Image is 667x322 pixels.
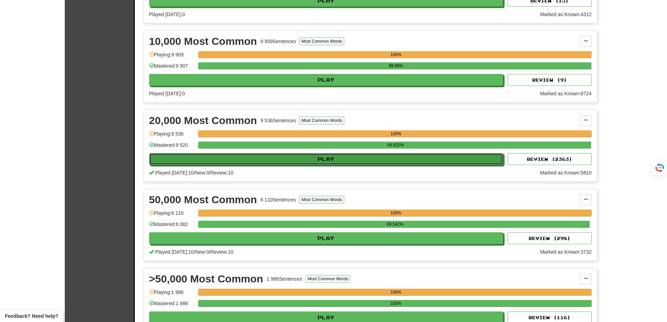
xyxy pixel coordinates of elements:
span: New: 0 [195,249,209,255]
div: 1 986 Sentences [266,275,302,282]
button: Review (9) [508,74,592,86]
span: / [194,249,195,255]
span: Review: 10 [210,249,233,255]
div: 50,000 Most Common [149,194,257,205]
button: Review (2363) [508,153,592,165]
span: Played [DATE]: 10 [155,249,194,255]
div: 100% [200,300,592,307]
span: Played [DATE]: 0 [149,12,185,17]
div: 100% [200,289,592,296]
button: Most Common Words [299,196,344,204]
div: 9 909 Sentences [260,38,296,45]
div: >50,000 Most Common [149,274,263,284]
div: 6 110 Sentences [260,196,296,203]
span: Review: 10 [210,170,233,176]
div: 9 536 Sentences [260,117,296,124]
div: Marked as Known: 5810 [540,169,591,176]
div: Marked as Known: 4312 [540,11,591,18]
div: 10,000 Most Common [149,36,257,47]
button: Most Common Words [306,275,350,283]
div: 100% [200,130,592,137]
button: Most Common Words [299,117,344,124]
div: Marked as Known: 8724 [540,90,591,97]
div: Marked as Known: 3732 [540,248,591,255]
button: Play [149,153,503,165]
div: Playing: 6 110 [149,210,195,221]
div: 20,000 Most Common [149,115,257,126]
span: / [209,249,210,255]
div: Playing: 9 909 [149,51,195,63]
span: Open feedback widget [5,313,58,320]
span: New: 0 [195,170,209,176]
div: Playing: 9 536 [149,130,195,142]
button: Play [149,232,503,244]
button: Play [149,74,503,86]
div: 100% [200,51,592,58]
span: / [194,170,195,176]
div: 99.832% [200,142,591,149]
span: Played [DATE]: 0 [149,91,185,96]
div: 99.98% [200,62,592,69]
button: Most Common Words [299,37,344,45]
span: Played [DATE]: 10 [155,170,194,176]
button: Review (298) [508,232,592,244]
div: Mastered: 9 907 [149,62,195,74]
div: 100% [200,210,592,217]
span: / [209,170,210,176]
div: Mastered: 6 082 [149,221,195,232]
div: Playing: 1 986 [149,289,195,300]
div: Mastered: 1 986 [149,300,195,311]
div: Mastered: 9 520 [149,142,195,153]
div: 99.542% [200,221,590,228]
